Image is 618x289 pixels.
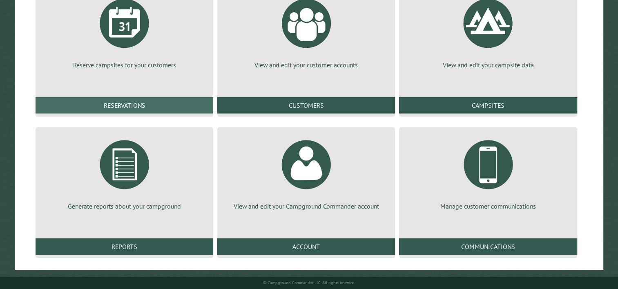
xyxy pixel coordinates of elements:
[217,238,395,255] a: Account
[45,202,203,211] p: Generate reports about your campground
[36,97,213,113] a: Reservations
[409,202,567,211] p: Manage customer communications
[45,60,203,69] p: Reserve campsites for your customers
[263,280,355,285] small: © Campground Commander LLC. All rights reserved.
[227,60,385,69] p: View and edit your customer accounts
[227,134,385,211] a: View and edit your Campground Commander account
[409,60,567,69] p: View and edit your campsite data
[217,97,395,113] a: Customers
[409,134,567,211] a: Manage customer communications
[227,202,385,211] p: View and edit your Campground Commander account
[399,238,577,255] a: Communications
[45,134,203,211] a: Generate reports about your campground
[36,238,213,255] a: Reports
[399,97,577,113] a: Campsites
